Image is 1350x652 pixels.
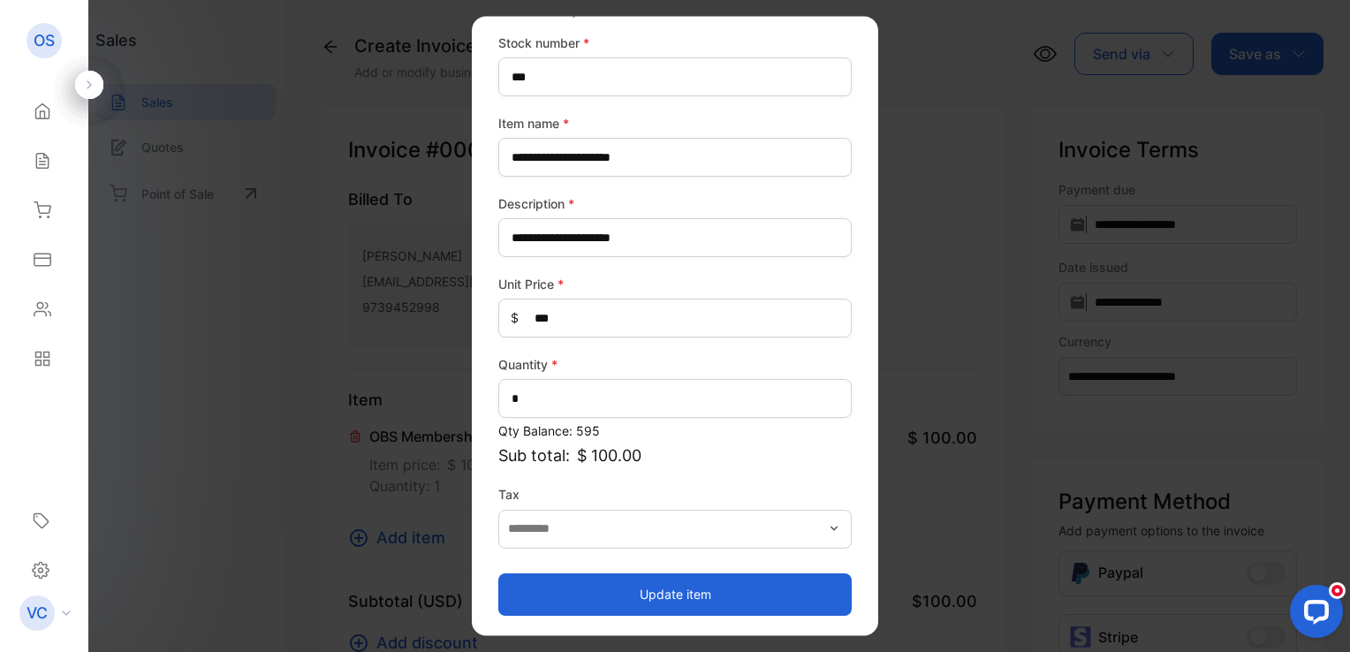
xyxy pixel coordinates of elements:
p: Sub total: [498,444,852,467]
label: Item name [498,114,852,133]
label: Unit Price [498,275,852,293]
p: VC [27,602,48,625]
span: $ [511,309,519,328]
label: Tax [498,485,852,504]
button: Update item [498,573,852,616]
iframe: LiveChat chat widget [1276,578,1350,652]
label: Description [498,194,852,213]
span: $ 100.00 [577,444,641,467]
p: OS [34,29,55,52]
label: Quantity [498,355,852,374]
label: Stock number [498,34,852,52]
p: Qty Balance: 595 [498,421,852,440]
